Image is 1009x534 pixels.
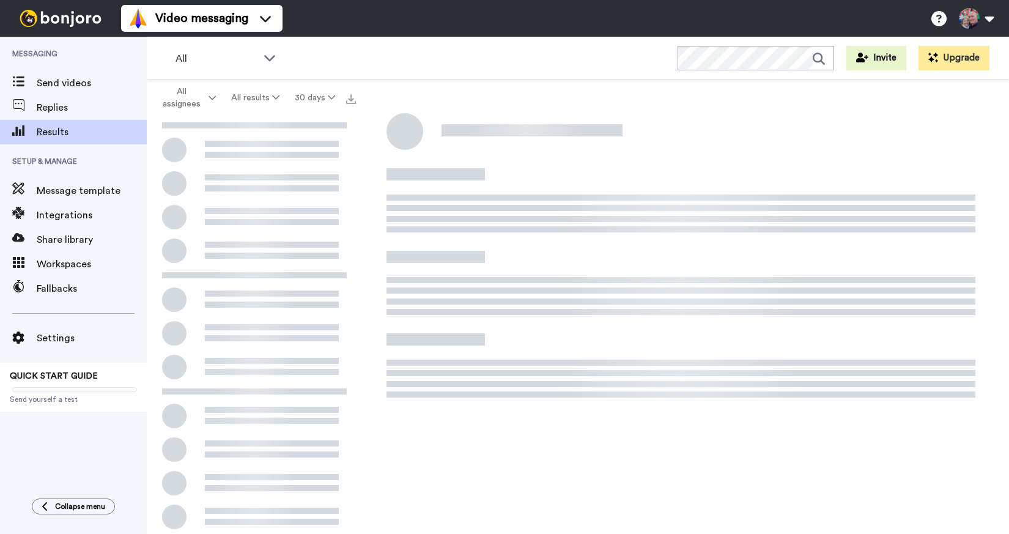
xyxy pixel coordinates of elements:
span: Integrations [37,208,147,223]
span: Send videos [37,76,147,91]
button: Upgrade [918,46,989,70]
span: Video messaging [155,10,248,27]
button: Invite [846,46,906,70]
button: 30 days [287,87,342,109]
span: Replies [37,100,147,115]
img: bj-logo-header-white.svg [15,10,106,27]
button: All assignees [149,81,224,115]
img: export.svg [346,94,356,104]
img: vm-color.svg [128,9,148,28]
span: QUICK START GUIDE [10,372,98,380]
button: All results [224,87,287,109]
span: Results [37,125,147,139]
span: Collapse menu [55,502,105,511]
span: All [176,51,257,66]
span: Settings [37,331,147,346]
span: Share library [37,232,147,247]
span: Fallbacks [37,281,147,296]
span: Message template [37,184,147,198]
button: Export all results that match these filters now. [342,89,360,107]
span: All assignees [157,86,206,110]
span: Workspaces [37,257,147,272]
button: Collapse menu [32,499,115,514]
span: Send yourself a test [10,395,137,404]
